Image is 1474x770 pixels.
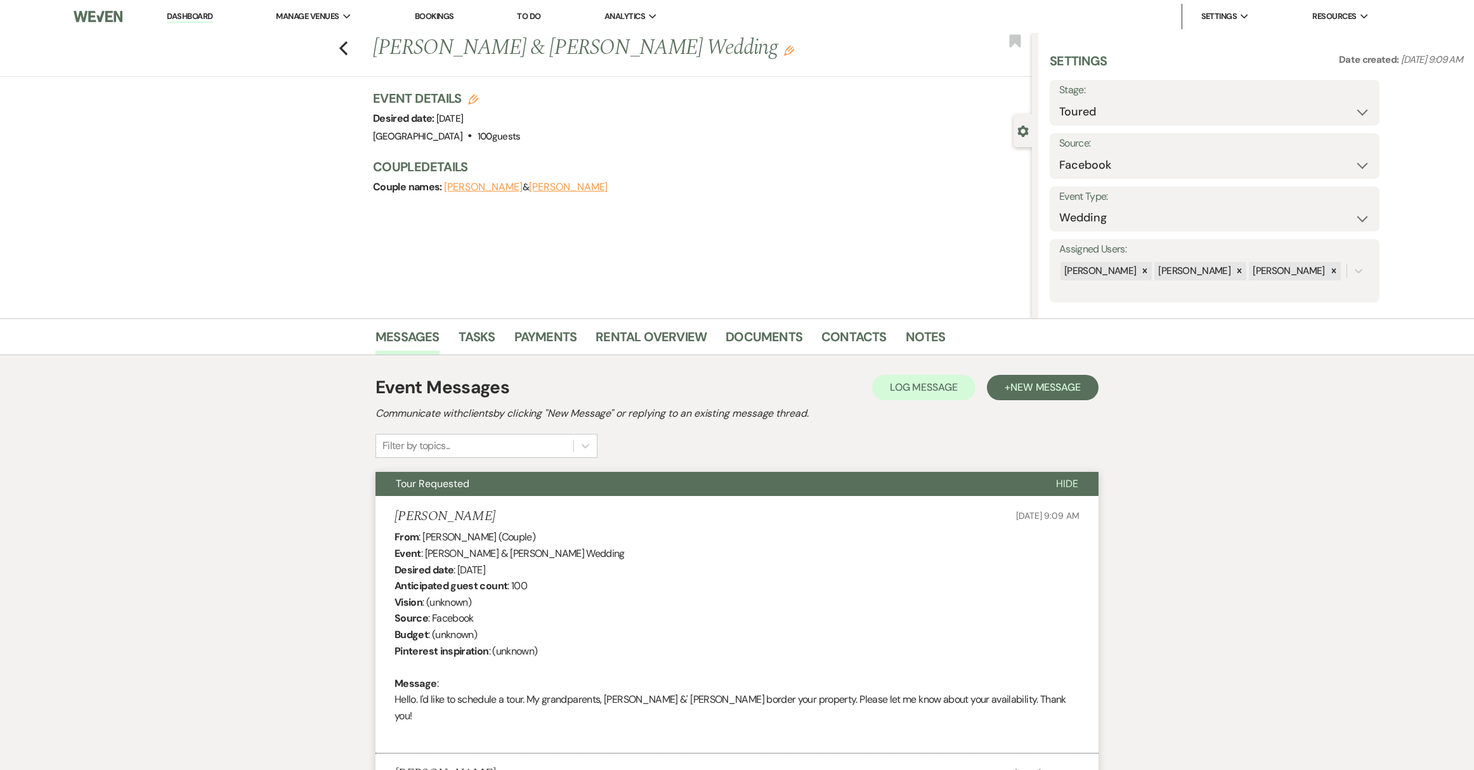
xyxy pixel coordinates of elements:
h1: Event Messages [375,374,509,401]
button: [PERSON_NAME] [529,182,608,192]
a: Notes [906,327,946,355]
b: Vision [395,596,422,609]
h5: [PERSON_NAME] [395,509,495,525]
label: Source: [1059,134,1370,153]
button: [PERSON_NAME] [444,182,523,192]
span: Manage Venues [276,10,339,23]
h3: Event Details [373,89,521,107]
span: Couple names: [373,180,444,193]
span: Hide [1056,477,1078,490]
b: Budget [395,628,428,641]
button: Log Message [872,375,975,400]
b: Anticipated guest count [395,579,507,592]
span: Log Message [890,381,958,394]
span: 100 guests [478,130,521,143]
button: Edit [784,44,794,56]
span: New Message [1010,381,1081,394]
img: Weven Logo [74,3,122,30]
span: [GEOGRAPHIC_DATA] [373,130,462,143]
label: Assigned Users: [1059,240,1370,259]
div: [PERSON_NAME] [1249,262,1327,280]
button: +New Message [987,375,1099,400]
a: Contacts [821,327,887,355]
h2: Communicate with clients by clicking "New Message" or replying to an existing message thread. [375,406,1099,421]
a: Documents [726,327,802,355]
div: : [PERSON_NAME] (Couple) : [PERSON_NAME] & [PERSON_NAME] Wedding : [DATE] : 100 : (unknown) : Fac... [395,529,1079,740]
span: Desired date: [373,112,436,125]
a: Payments [514,327,577,355]
a: Rental Overview [596,327,707,355]
b: From [395,530,419,544]
a: Messages [375,327,440,355]
label: Stage: [1059,81,1370,100]
button: Tour Requested [375,472,1036,496]
b: Source [395,611,428,625]
a: Bookings [415,11,454,22]
button: Hide [1036,472,1099,496]
span: Date created: [1339,53,1401,66]
div: [PERSON_NAME] [1060,262,1138,280]
span: Settings [1201,10,1237,23]
a: Tasks [459,327,495,355]
a: Dashboard [167,11,212,23]
b: Message [395,677,437,690]
button: Close lead details [1017,124,1029,136]
h3: Settings [1050,52,1107,80]
span: & [444,181,608,193]
h1: [PERSON_NAME] & [PERSON_NAME] Wedding [373,33,895,63]
span: [DATE] [436,112,463,125]
b: Desired date [395,563,453,577]
h3: Couple Details [373,158,1019,176]
b: Pinterest inspiration [395,644,489,658]
a: To Do [517,11,540,22]
b: Event [395,547,421,560]
label: Event Type: [1059,188,1370,206]
span: Resources [1312,10,1356,23]
span: [DATE] 9:09 AM [1401,53,1463,66]
div: [PERSON_NAME] [1154,262,1232,280]
span: Tour Requested [396,477,469,490]
span: [DATE] 9:09 AM [1016,510,1079,521]
span: Analytics [604,10,645,23]
div: Filter by topics... [382,438,450,454]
